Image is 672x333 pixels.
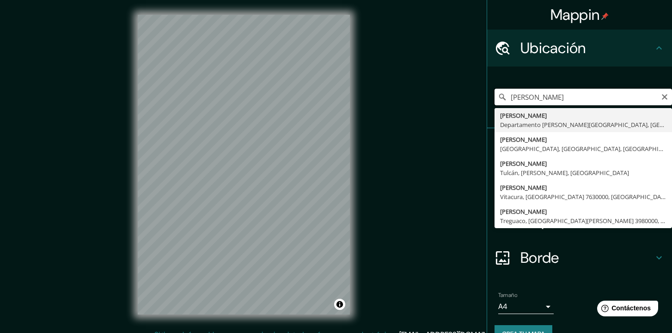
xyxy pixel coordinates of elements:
[495,89,672,105] input: Elige tu ciudad o zona
[487,165,672,202] div: Estilo
[138,15,350,315] canvas: Mapa
[500,111,547,120] font: [PERSON_NAME]
[487,202,672,239] div: Disposición
[487,30,672,67] div: Ubicación
[550,5,600,24] font: Mappin
[487,128,672,165] div: Patas
[520,38,586,58] font: Ubicación
[520,248,559,267] font: Borde
[500,183,547,192] font: [PERSON_NAME]
[590,297,662,323] iframe: Lanzador de widgets de ayuda
[498,302,507,311] font: A4
[500,169,629,177] font: Tulcán, [PERSON_NAME], [GEOGRAPHIC_DATA]
[500,135,547,144] font: [PERSON_NAME]
[487,239,672,276] div: Borde
[500,159,547,168] font: [PERSON_NAME]
[334,299,345,310] button: Activar o desactivar atribución
[498,299,554,314] div: A4
[500,207,547,216] font: [PERSON_NAME]
[661,92,668,101] button: Claro
[601,12,609,20] img: pin-icon.png
[500,193,670,201] font: Vitacura, [GEOGRAPHIC_DATA] 7630000, [GEOGRAPHIC_DATA]
[498,291,517,299] font: Tamaño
